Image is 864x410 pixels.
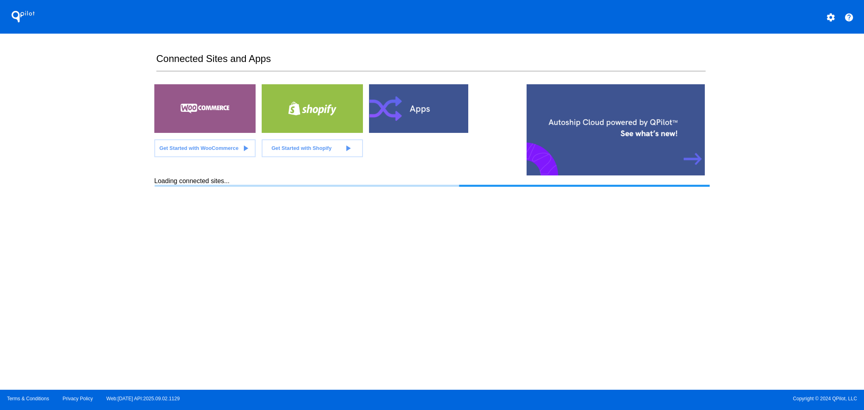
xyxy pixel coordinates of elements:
a: Web:[DATE] API:2025.09.02.1129 [107,396,180,401]
a: Privacy Policy [63,396,93,401]
span: Get Started with Shopify [271,145,332,151]
h2: Connected Sites and Apps [156,53,706,71]
span: Copyright © 2024 QPilot, LLC [439,396,857,401]
mat-icon: settings [826,13,836,22]
a: Get Started with WooCommerce [154,139,256,157]
span: Get Started with WooCommerce [159,145,238,151]
h1: QPilot [7,9,39,25]
a: Terms & Conditions [7,396,49,401]
a: Get Started with Shopify [262,139,363,157]
div: Loading connected sites... [154,177,710,187]
mat-icon: play_arrow [343,143,353,153]
mat-icon: help [844,13,854,22]
mat-icon: play_arrow [241,143,250,153]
